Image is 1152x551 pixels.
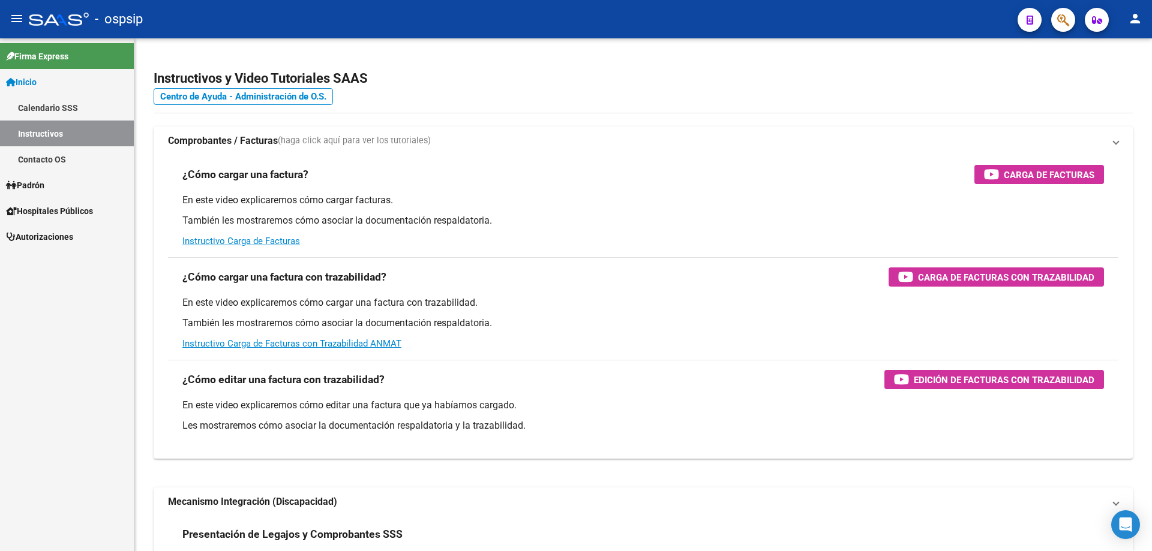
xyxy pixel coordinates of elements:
[182,338,401,349] a: Instructivo Carga de Facturas con Trazabilidad ANMAT
[154,127,1133,155] mat-expansion-panel-header: Comprobantes / Facturas(haga click aquí para ver los tutoriales)
[1004,167,1094,182] span: Carga de Facturas
[95,6,143,32] span: - ospsip
[154,155,1133,459] div: Comprobantes / Facturas(haga click aquí para ver los tutoriales)
[182,399,1104,412] p: En este video explicaremos cómo editar una factura que ya habíamos cargado.
[182,296,1104,309] p: En este video explicaremos cómo cargar una factura con trazabilidad.
[278,134,431,147] span: (haga click aquí para ver los tutoriales)
[154,487,1133,516] mat-expansion-panel-header: Mecanismo Integración (Discapacidad)
[182,194,1104,207] p: En este video explicaremos cómo cargar facturas.
[6,76,37,89] span: Inicio
[182,526,403,543] h3: Presentación de Legajos y Comprobantes SSS
[182,419,1104,432] p: Les mostraremos cómo asociar la documentación respaldatoria y la trazabilidad.
[182,371,385,388] h3: ¿Cómo editar una factura con trazabilidad?
[889,267,1104,287] button: Carga de Facturas con Trazabilidad
[6,179,44,192] span: Padrón
[154,67,1133,90] h2: Instructivos y Video Tutoriales SAAS
[974,165,1104,184] button: Carga de Facturas
[6,230,73,243] span: Autorizaciones
[10,11,24,26] mat-icon: menu
[168,134,278,147] strong: Comprobantes / Facturas
[168,495,337,508] strong: Mecanismo Integración (Discapacidad)
[918,270,1094,285] span: Carga de Facturas con Trazabilidad
[182,214,1104,227] p: También les mostraremos cómo asociar la documentación respaldatoria.
[182,317,1104,330] p: También les mostraremos cómo asociar la documentación respaldatoria.
[6,50,68,63] span: Firma Express
[1128,11,1142,26] mat-icon: person
[914,372,1094,387] span: Edición de Facturas con Trazabilidad
[884,370,1104,389] button: Edición de Facturas con Trazabilidad
[154,88,333,105] a: Centro de Ayuda - Administración de O.S.
[6,204,93,218] span: Hospitales Públicos
[182,236,300,246] a: Instructivo Carga de Facturas
[182,269,386,285] h3: ¿Cómo cargar una factura con trazabilidad?
[1111,510,1140,539] div: Open Intercom Messenger
[182,166,308,183] h3: ¿Cómo cargar una factura?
